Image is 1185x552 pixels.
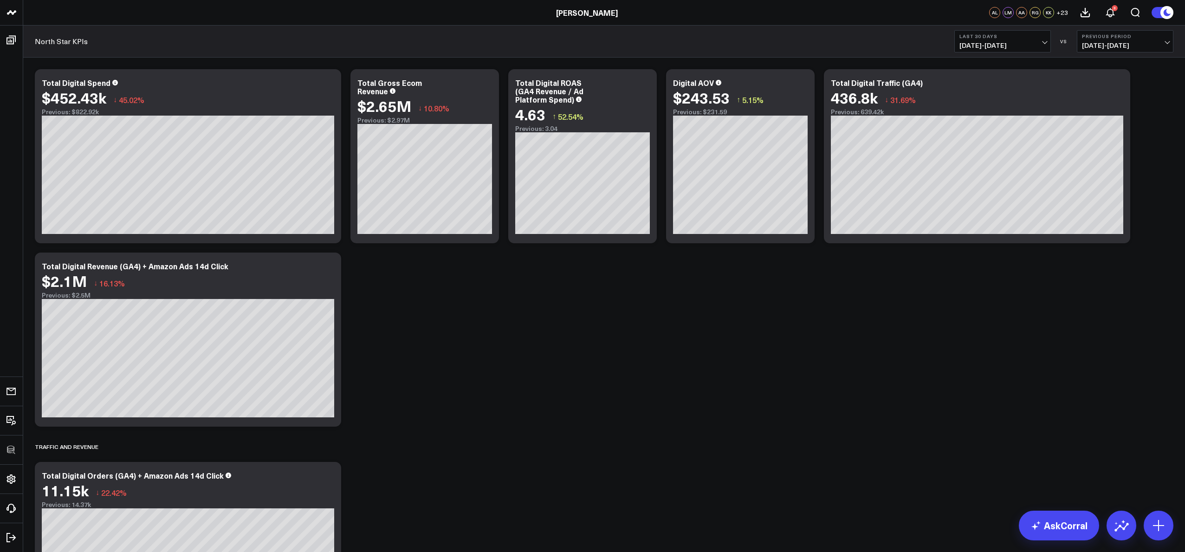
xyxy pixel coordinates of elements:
div: RG [1030,7,1041,18]
div: 11.15k [42,482,89,499]
span: ↓ [94,277,97,289]
div: Digital AOV [673,78,714,88]
span: ↓ [113,94,117,106]
span: ↓ [885,94,888,106]
div: AL [989,7,1000,18]
span: + 23 [1056,9,1068,16]
div: AA [1016,7,1027,18]
div: LM [1003,7,1014,18]
div: VS [1055,39,1072,44]
span: 16.13% [99,278,125,288]
a: AskCorral [1019,511,1099,540]
span: ↑ [552,110,556,123]
div: Previous: $822.92k [42,108,334,116]
div: Total Digital Spend [42,78,110,88]
div: $2.1M [42,273,87,289]
div: $243.53 [673,89,730,106]
div: Total Digital Revenue (GA4) + Amazon Ads 14d Click [42,261,228,271]
a: North Star KPIs [35,36,88,46]
div: Previous: $231.59 [673,108,808,116]
div: 436.8k [831,89,878,106]
span: 45.02% [119,95,144,105]
span: 22.42% [101,487,127,498]
button: Last 30 Days[DATE]-[DATE] [954,30,1051,52]
span: 5.15% [742,95,764,105]
span: ↑ [737,94,740,106]
a: [PERSON_NAME] [556,7,618,18]
div: Previous: 639.42k [831,108,1123,116]
span: ↓ [418,102,422,114]
span: [DATE] - [DATE] [1082,42,1168,49]
div: $452.43k [42,89,106,106]
div: 3 [1112,5,1118,11]
div: Total Digital ROAS (GA4 Revenue / Ad Platform Spend) [515,78,583,104]
div: 4.63 [515,106,545,123]
span: 31.69% [890,95,916,105]
div: KK [1043,7,1054,18]
div: Previous: 14.37k [42,501,334,508]
div: $2.65M [357,97,411,114]
div: Traffic and revenue [35,436,98,457]
button: Previous Period[DATE]-[DATE] [1077,30,1173,52]
b: Last 30 Days [959,33,1046,39]
div: Total Digital Traffic (GA4) [831,78,923,88]
button: +23 [1056,7,1068,18]
div: Total Digital Orders (GA4) + Amazon Ads 14d Click [42,470,224,481]
span: 52.54% [558,111,583,122]
span: [DATE] - [DATE] [959,42,1046,49]
b: Previous Period [1082,33,1168,39]
div: Previous: 3.04 [515,125,650,132]
div: Previous: $2.97M [357,117,492,124]
div: Total Gross Ecom Revenue [357,78,422,96]
span: 10.80% [424,103,449,113]
span: ↓ [96,487,99,499]
div: Previous: $2.5M [42,292,334,299]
